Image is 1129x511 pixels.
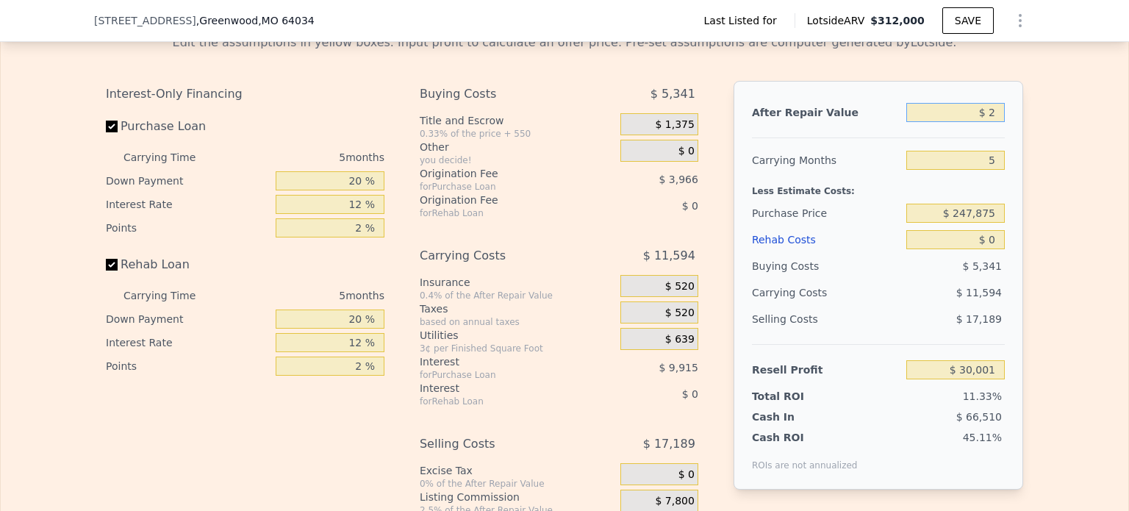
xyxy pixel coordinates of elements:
div: Cash In [752,410,844,424]
div: Carrying Costs [420,243,584,269]
div: Down Payment [106,307,270,331]
div: ROIs are not annualized [752,445,858,471]
span: 45.11% [963,432,1002,443]
span: $ 5,341 [650,81,695,107]
div: Interest Rate [106,331,270,354]
div: Other [420,140,614,154]
span: $ 520 [665,280,695,293]
button: SAVE [942,7,994,34]
span: $ 0 [682,388,698,400]
div: Interest-Only Financing [106,81,384,107]
div: Points [106,216,270,240]
div: Rehab Costs [752,226,900,253]
div: Buying Costs [420,81,584,107]
span: $312,000 [870,15,925,26]
div: Title and Escrow [420,113,614,128]
div: Resell Profit [752,357,900,383]
div: Points [106,354,270,378]
div: Utilities [420,328,614,343]
span: $ 66,510 [956,411,1002,423]
div: Less Estimate Costs: [752,174,1005,200]
span: $ 3,966 [659,174,698,185]
div: 0.33% of the price + 550 [420,128,614,140]
div: based on annual taxes [420,316,614,328]
div: Selling Costs [752,306,900,332]
span: 11.33% [963,390,1002,402]
div: Carrying Time [123,146,219,169]
div: Interest [420,354,584,369]
button: Show Options [1006,6,1035,35]
div: Carrying Time [123,284,219,307]
div: 0% of the After Repair Value [420,478,614,490]
div: Taxes [420,301,614,316]
div: Insurance [420,275,614,290]
div: for Purchase Loan [420,369,584,381]
span: , MO 64034 [258,15,315,26]
div: Origination Fee [420,166,584,181]
div: 5 months [225,284,384,307]
span: $ 0 [678,145,695,158]
div: 3¢ per Finished Square Foot [420,343,614,354]
span: $ 11,594 [643,243,695,269]
span: $ 0 [682,200,698,212]
div: Interest Rate [106,193,270,216]
div: Excise Tax [420,463,614,478]
span: Last Listed for [704,13,783,28]
div: Total ROI [752,389,844,404]
span: $ 520 [665,307,695,320]
span: , Greenwood [196,13,315,28]
div: Buying Costs [752,253,900,279]
div: After Repair Value [752,99,900,126]
div: Edit the assumptions in yellow boxes. Input profit to calculate an offer price. Pre-set assumptio... [106,34,1023,51]
span: Lotside ARV [807,13,870,28]
span: $ 639 [665,333,695,346]
span: $ 17,189 [643,431,695,457]
span: $ 11,594 [956,287,1002,299]
span: $ 9,915 [659,362,698,374]
div: you decide! [420,154,614,166]
input: Rehab Loan [106,259,118,271]
span: $ 1,375 [655,118,694,132]
div: Carrying Costs [752,279,844,306]
div: Carrying Months [752,147,900,174]
div: Origination Fee [420,193,584,207]
div: 5 months [225,146,384,169]
label: Purchase Loan [106,113,270,140]
span: $ 7,800 [655,495,694,508]
div: Cash ROI [752,430,858,445]
label: Rehab Loan [106,251,270,278]
input: Purchase Loan [106,121,118,132]
div: 0.4% of the After Repair Value [420,290,614,301]
div: Interest [420,381,584,396]
span: $ 5,341 [963,260,1002,272]
div: Selling Costs [420,431,584,457]
div: Listing Commission [420,490,614,504]
span: $ 0 [678,468,695,482]
div: Down Payment [106,169,270,193]
div: Purchase Price [752,200,900,226]
div: for Rehab Loan [420,207,584,219]
span: [STREET_ADDRESS] [94,13,196,28]
div: for Rehab Loan [420,396,584,407]
span: $ 17,189 [956,313,1002,325]
div: for Purchase Loan [420,181,584,193]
